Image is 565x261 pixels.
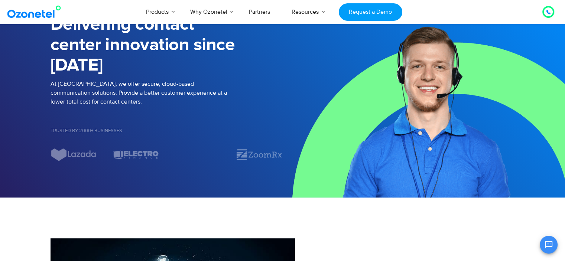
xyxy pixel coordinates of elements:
a: Request a Demo [339,3,402,21]
div: 2 / 7 [236,148,282,161]
div: 1 / 7 [174,150,221,159]
p: At [GEOGRAPHIC_DATA], we offer secure, cloud-based communication solutions. Provide a better cust... [51,79,283,106]
div: 7 / 7 [112,148,159,161]
div: 6 / 7 [51,148,97,161]
img: Lazada [51,148,97,161]
div: Image Carousel [51,148,283,161]
h1: Delivering contact center innovation since [DATE] [51,14,283,76]
button: Open chat [540,236,558,254]
img: zoomrx [236,148,282,161]
img: electro [112,148,159,161]
h5: Trusted by 2000+ Businesses [51,128,283,133]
